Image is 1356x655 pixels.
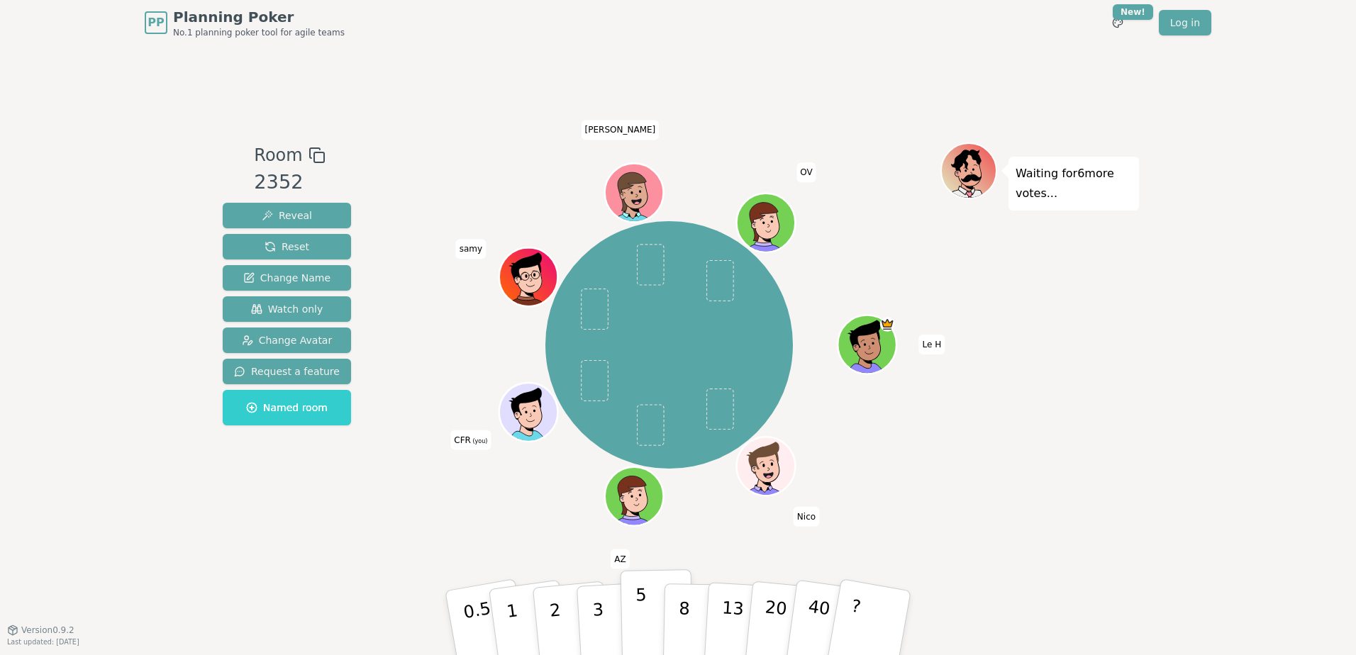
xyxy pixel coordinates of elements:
span: Change Avatar [242,333,333,347]
span: Click to change your name [582,121,660,140]
span: Watch only [251,302,323,316]
p: Waiting for 6 more votes... [1016,164,1132,203]
button: Reset [223,234,351,259]
a: Log in [1159,10,1211,35]
button: Watch only [223,296,351,322]
button: Named room [223,390,351,425]
button: Click to change your avatar [501,385,557,440]
span: Click to change your name [796,163,816,183]
button: Change Avatar [223,327,351,353]
span: Click to change your name [611,549,629,569]
span: Version 0.9.2 [21,625,74,636]
span: Change Name [243,271,330,285]
a: PPPlanning PokerNo.1 planning poker tool for agile teams [145,7,345,38]
span: (you) [471,438,488,444]
span: PP [148,14,164,31]
div: New! [1113,4,1153,20]
button: Reveal [223,203,351,228]
span: Room [254,142,302,168]
span: Click to change your name [450,430,491,450]
span: Click to change your name [794,507,819,527]
span: Planning Poker [173,7,345,27]
span: Last updated: [DATE] [7,638,79,646]
span: No.1 planning poker tool for agile teams [173,27,345,38]
span: Reset [265,240,309,254]
button: New! [1105,10,1130,35]
div: 2352 [254,168,325,197]
span: Le H is the host [880,317,895,332]
span: Request a feature [234,364,340,379]
span: Reveal [262,208,312,223]
button: Request a feature [223,359,351,384]
span: Click to change your name [918,335,945,354]
span: Named room [246,401,328,415]
button: Change Name [223,265,351,291]
button: Version0.9.2 [7,625,74,636]
span: Click to change your name [456,240,486,259]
